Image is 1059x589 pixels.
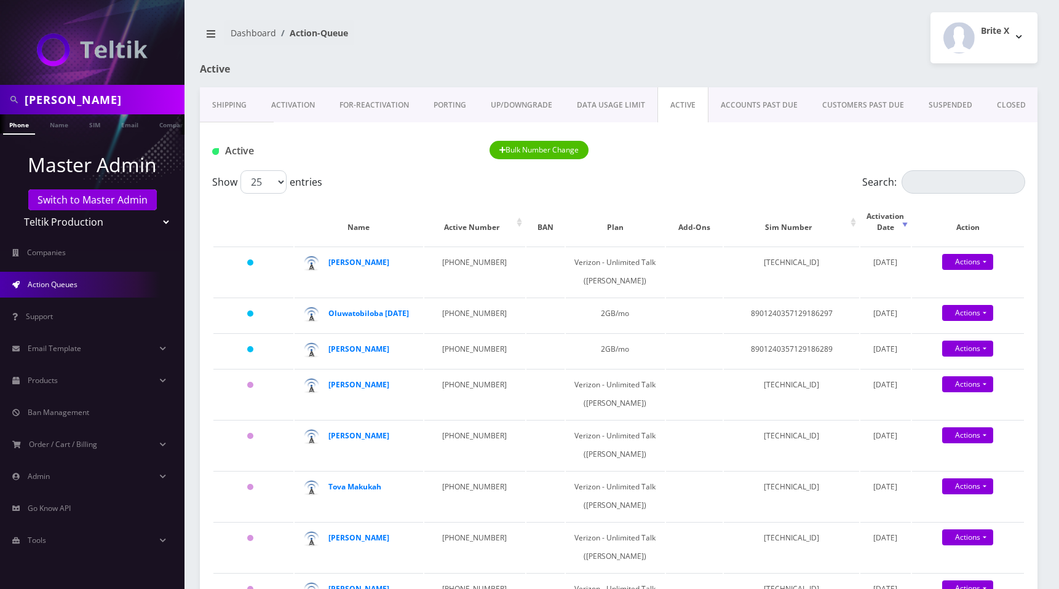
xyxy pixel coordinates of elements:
a: Shipping [200,87,259,123]
a: ACCOUNTS PAST DUE [708,87,810,123]
td: 8901240357129186289 [724,333,859,368]
span: Tools [28,535,46,545]
a: Actions [942,529,993,545]
a: Actions [942,478,993,494]
input: Search: [902,170,1025,194]
span: Support [26,311,53,322]
a: UP/DOWNGRADE [478,87,565,123]
span: [DATE] [873,532,897,543]
td: [PHONE_NUMBER] [424,420,526,470]
img: Active [212,148,219,155]
a: CLOSED [985,87,1038,123]
span: Companies [27,247,66,258]
th: BAN [526,199,565,245]
th: Activation Date: activate to sort column ascending [860,199,911,245]
span: Products [28,375,58,385]
span: Email Template [28,343,81,354]
td: [TECHNICAL_ID] [724,369,859,419]
h1: Active [200,63,467,75]
td: [PHONE_NUMBER] [424,298,526,332]
th: Action [912,199,1024,245]
span: Action Queues [28,279,77,290]
a: Actions [942,376,993,392]
li: Action-Queue [276,26,348,39]
td: 2GB/mo [566,333,665,368]
h2: Brite X [981,26,1009,36]
span: [DATE] [873,430,897,441]
h1: Active [212,145,471,157]
span: [DATE] [873,308,897,318]
td: [TECHNICAL_ID] [724,420,859,470]
td: 8901240357129186297 [724,298,859,332]
img: Teltik Production [37,33,148,66]
a: Dashboard [231,27,276,39]
span: [DATE] [873,257,897,267]
td: Verizon - Unlimited Talk ([PERSON_NAME]) [566,420,665,470]
th: Add-Ons [666,199,723,245]
td: [TECHNICAL_ID] [724,522,859,572]
a: ACTIVE [657,87,708,123]
td: Verizon - Unlimited Talk ([PERSON_NAME]) [566,369,665,419]
a: [PERSON_NAME] [328,532,389,543]
a: CUSTOMERS PAST DUE [810,87,916,123]
td: [PHONE_NUMBER] [424,369,526,419]
a: PORTING [421,87,478,123]
span: Ban Management [28,407,89,417]
span: [DATE] [873,379,897,390]
td: [PHONE_NUMBER] [424,522,526,572]
span: Go Know API [28,503,71,513]
a: [PERSON_NAME] [328,344,389,354]
a: Company [153,114,194,133]
a: SUSPENDED [916,87,985,123]
a: Email [115,114,145,133]
button: Brite X [930,12,1037,63]
th: Active Number: activate to sort column ascending [424,199,526,245]
span: Admin [28,471,50,481]
a: Name [44,114,74,133]
th: Plan [566,199,665,245]
th: Sim Number: activate to sort column ascending [724,199,859,245]
td: Verizon - Unlimited Talk ([PERSON_NAME]) [566,247,665,296]
span: [DATE] [873,344,897,354]
a: Actions [942,305,993,321]
input: Search in Company [25,88,181,111]
a: FOR-REActivation [327,87,421,123]
a: Actions [942,341,993,357]
a: [PERSON_NAME] [328,257,389,267]
a: [PERSON_NAME] [328,430,389,441]
a: Phone [3,114,35,135]
label: Search: [862,170,1025,194]
td: [PHONE_NUMBER] [424,471,526,521]
td: 2GB/mo [566,298,665,332]
a: Actions [942,427,993,443]
button: Bulk Number Change [490,141,589,159]
label: Show entries [212,170,322,194]
a: SIM [83,114,106,133]
a: Switch to Master Admin [28,189,157,210]
a: [PERSON_NAME] [328,379,389,390]
span: Order / Cart / Billing [29,439,97,449]
a: Actions [942,254,993,270]
td: [PHONE_NUMBER] [424,333,526,368]
th: Name [295,199,422,245]
a: Oluwatobiloba [DATE] [328,308,409,318]
td: [TECHNICAL_ID] [724,247,859,296]
a: DATA USAGE LIMIT [565,87,657,123]
a: Activation [259,87,327,123]
td: Verizon - Unlimited Talk ([PERSON_NAME]) [566,471,665,521]
td: Verizon - Unlimited Talk ([PERSON_NAME]) [566,522,665,572]
a: Tova Makukah [328,481,381,492]
td: [PHONE_NUMBER] [424,247,526,296]
td: [TECHNICAL_ID] [724,471,859,521]
span: [DATE] [873,481,897,492]
select: Showentries [240,170,287,194]
nav: breadcrumb [200,20,609,55]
